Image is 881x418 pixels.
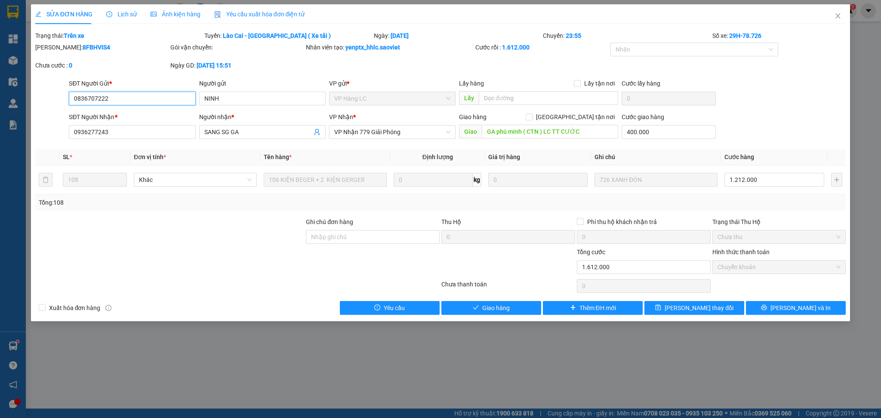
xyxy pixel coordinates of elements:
[264,173,387,187] input: VD: Bàn, Ghế
[473,304,479,311] span: check
[770,303,831,313] span: [PERSON_NAME] và In
[197,62,231,69] b: [DATE] 15:51
[533,112,618,122] span: [GEOGRAPHIC_DATA] tận nơi
[595,173,718,187] input: Ghi Chú
[223,32,331,39] b: Lào Cai - [GEOGRAPHIC_DATA] ( Xe tải )
[712,249,770,255] label: Hình thức thanh toán
[441,301,541,315] button: checkGiao hàng
[459,91,479,105] span: Lấy
[826,4,850,28] button: Close
[64,32,84,39] b: Trên xe
[199,79,326,88] div: Người gửi
[581,79,618,88] span: Lấy tận nơi
[151,11,157,17] span: picture
[718,261,841,274] span: Chuyển khoản
[440,280,576,295] div: Chưa thanh toán
[106,11,112,17] span: clock-circle
[35,61,169,70] div: Chưa cước :
[39,198,340,207] div: Tổng: 108
[761,304,767,311] span: printer
[35,11,41,17] span: edit
[622,80,660,87] label: Cước lấy hàng
[340,301,440,315] button: exclamation-circleYêu cầu
[459,125,482,138] span: Giao
[39,173,52,187] button: delete
[622,114,664,120] label: Cước giao hàng
[373,31,542,40] div: Ngày:
[35,43,169,52] div: [PERSON_NAME]:
[69,62,72,69] b: 0
[488,154,520,160] span: Giá trị hàng
[203,31,373,40] div: Tuyến:
[665,303,733,313] span: [PERSON_NAME] thay đổi
[622,125,716,139] input: Cước giao hàng
[306,230,440,244] input: Ghi chú đơn hàng
[83,44,110,51] b: 8FBHVIS4
[570,304,576,311] span: plus
[566,32,581,39] b: 23:55
[374,304,380,311] span: exclamation-circle
[151,11,200,18] span: Ảnh kiện hàng
[334,126,450,138] span: VP Nhận 779 Giải Phóng
[384,303,405,313] span: Yêu cầu
[214,11,305,18] span: Yêu cầu xuất hóa đơn điện tử
[46,303,104,313] span: Xuất hóa đơn hàng
[199,112,326,122] div: Người nhận
[542,31,711,40] div: Chuyến:
[479,91,618,105] input: Dọc đường
[441,218,461,225] span: Thu Hộ
[170,61,304,70] div: Ngày GD:
[644,301,744,315] button: save[PERSON_NAME] thay đổi
[34,31,203,40] div: Trạng thái:
[264,154,292,160] span: Tên hàng
[482,303,510,313] span: Giao hàng
[329,79,456,88] div: VP gửi
[106,11,137,18] span: Lịch sử
[35,11,92,18] span: SỬA ĐƠN HÀNG
[306,43,473,52] div: Nhân viên tạo:
[345,44,400,51] b: yenptx_hhlc.saoviet
[831,173,843,187] button: plus
[473,173,481,187] span: kg
[139,173,252,186] span: Khác
[488,173,588,187] input: 0
[577,249,605,255] span: Tổng cước
[63,154,70,160] span: SL
[391,32,409,39] b: [DATE]
[459,80,484,87] span: Lấy hàng
[329,114,353,120] span: VP Nhận
[134,154,166,160] span: Đơn vị tính
[718,231,841,243] span: Chưa thu
[835,12,841,19] span: close
[729,32,761,39] b: 29H-78.726
[482,125,618,138] input: Dọc đường
[579,303,616,313] span: Thêm ĐH mới
[105,305,111,311] span: info-circle
[170,43,304,52] div: Gói vận chuyển:
[655,304,661,311] span: save
[584,217,660,227] span: Phí thu hộ khách nhận trả
[334,92,450,105] span: VP Hàng LC
[69,79,195,88] div: SĐT Người Gửi
[214,11,221,18] img: icon
[622,92,716,105] input: Cước lấy hàng
[306,218,353,225] label: Ghi chú đơn hàng
[314,129,320,135] span: user-add
[475,43,609,52] div: Cước rồi :
[69,112,195,122] div: SĐT Người Nhận
[591,149,721,166] th: Ghi chú
[746,301,846,315] button: printer[PERSON_NAME] và In
[724,154,754,160] span: Cước hàng
[543,301,643,315] button: plusThêm ĐH mới
[712,31,847,40] div: Số xe:
[502,44,530,51] b: 1.612.000
[712,217,846,227] div: Trạng thái Thu Hộ
[459,114,487,120] span: Giao hàng
[422,154,453,160] span: Định lượng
